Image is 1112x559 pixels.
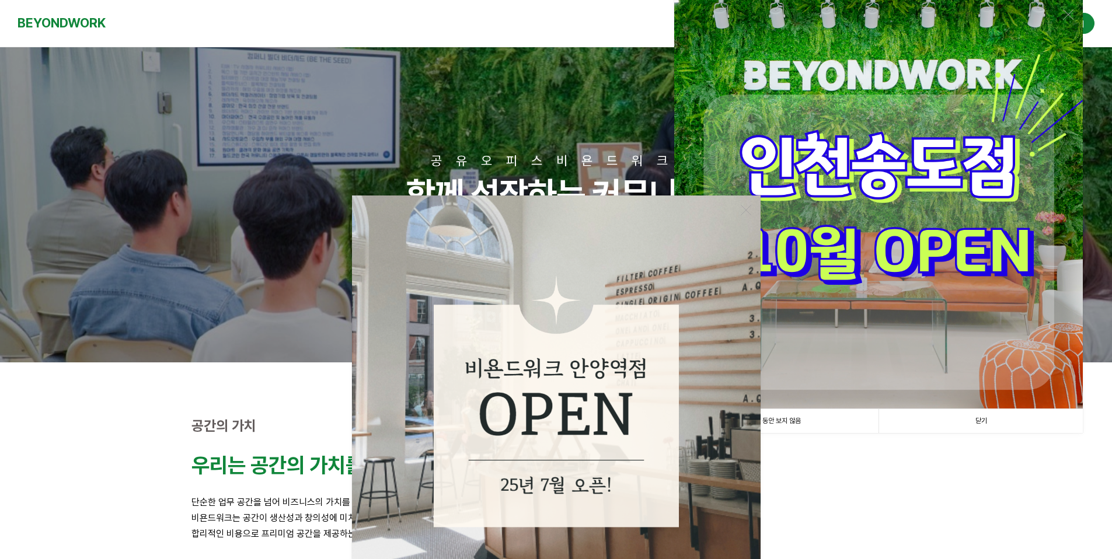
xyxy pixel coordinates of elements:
[191,510,921,526] p: 비욘드워크는 공간이 생산성과 창의성에 미치는 영향을 잘 알고 있습니다.
[191,417,256,434] strong: 공간의 가치
[674,409,879,433] a: 1일 동안 보지 않음
[191,453,446,478] strong: 우리는 공간의 가치를 높입니다.
[191,494,921,510] p: 단순한 업무 공간을 넘어 비즈니스의 가치를 높이는 영감의 공간을 만듭니다.
[18,12,106,34] a: BEYONDWORK
[879,409,1083,433] a: 닫기
[191,526,921,541] p: 합리적인 비용으로 프리미엄 공간을 제공하는 것이 비욘드워크의 철학입니다.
